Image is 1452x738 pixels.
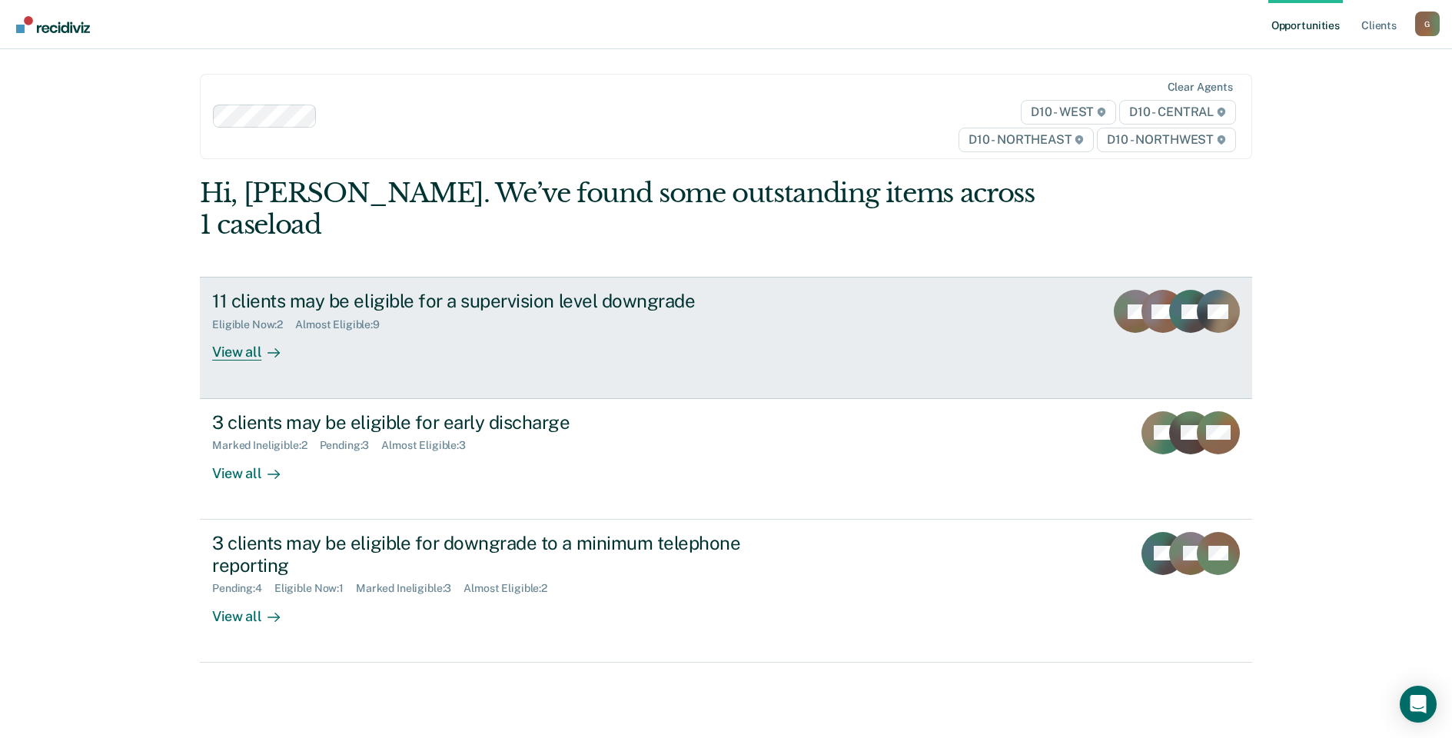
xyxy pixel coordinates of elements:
[212,595,298,625] div: View all
[212,331,298,361] div: View all
[212,439,319,452] div: Marked Ineligible : 2
[212,532,752,577] div: 3 clients may be eligible for downgrade to a minimum telephone reporting
[381,439,478,452] div: Almost Eligible : 3
[959,128,1094,152] span: D10 - NORTHEAST
[212,452,298,482] div: View all
[1119,100,1236,125] span: D10 - CENTRAL
[1415,12,1440,36] button: Profile dropdown button
[464,582,560,595] div: Almost Eligible : 2
[212,582,274,595] div: Pending : 4
[200,178,1042,241] div: Hi, [PERSON_NAME]. We’ve found some outstanding items across 1 caseload
[1168,81,1233,94] div: Clear agents
[212,290,752,312] div: 11 clients may be eligible for a supervision level downgrade
[1415,12,1440,36] div: G
[1400,686,1437,723] div: Open Intercom Messenger
[16,16,90,33] img: Recidiviz
[356,582,464,595] div: Marked Ineligible : 3
[295,318,392,331] div: Almost Eligible : 9
[212,318,295,331] div: Eligible Now : 2
[274,582,356,595] div: Eligible Now : 1
[212,411,752,434] div: 3 clients may be eligible for early discharge
[200,399,1252,520] a: 3 clients may be eligible for early dischargeMarked Ineligible:2Pending:3Almost Eligible:3View all
[200,277,1252,398] a: 11 clients may be eligible for a supervision level downgradeEligible Now:2Almost Eligible:9View all
[200,520,1252,663] a: 3 clients may be eligible for downgrade to a minimum telephone reportingPending:4Eligible Now:1Ma...
[1021,100,1116,125] span: D10 - WEST
[320,439,382,452] div: Pending : 3
[1097,128,1235,152] span: D10 - NORTHWEST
